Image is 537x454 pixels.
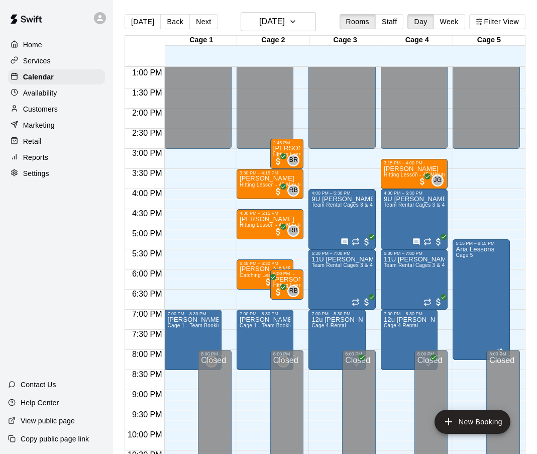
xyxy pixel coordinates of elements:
div: 3:30 PM – 4:15 PM: Nicholas Monahan [237,169,304,199]
div: 3:15 PM – 4:00 PM: Jenni Marshall [381,159,448,189]
span: 10:00 PM [125,430,164,439]
p: Copy public page link [21,434,89,444]
div: Reports [8,150,105,165]
div: 4:00 PM – 5:30 PM [384,191,445,196]
div: Cage 1 [165,36,237,45]
button: Filter View [469,14,525,29]
button: add [435,410,510,434]
div: 4:30 PM – 5:15 PM [240,211,301,216]
span: All customers have paid [434,237,444,247]
span: BR [289,155,298,165]
p: Services [23,56,51,66]
div: Billy Jack Ryan [287,154,299,166]
span: 7:30 PM [130,330,165,338]
a: Marketing [8,118,105,133]
div: 7:00 PM – 8:30 PM: 12u Connors [381,310,438,370]
div: 5:15 PM – 8:15 PM [456,241,506,246]
span: 7:00 PM [130,310,165,318]
button: Day [407,14,434,29]
div: 5:30 PM – 7:00 PM: 11U Mendy Practice [308,249,376,310]
span: Team Rental Cages 3 & 4 [311,202,373,208]
div: 2:45 PM – 3:30 PM: Landon Borenstein [270,139,304,169]
div: 7:00 PM – 8:30 PM: ryan [237,310,293,370]
div: Cage 4 [381,36,453,45]
div: 8:00 PM – 11:59 PM [201,351,229,356]
div: 5:30 PM – 7:00 PM [311,251,373,256]
button: Week [434,14,465,29]
a: Retail [8,134,105,149]
p: Contact Us [21,380,56,390]
div: 5:45 PM – 6:30 PM [240,261,290,266]
span: All customers have paid [423,357,434,368]
span: All customers have paid [352,357,362,368]
div: 7:00 PM – 8:30 PM [384,311,435,316]
span: 4:30 PM [130,209,165,218]
div: Jesse Gassman [432,174,444,187]
svg: Has notes [341,238,349,246]
span: Team Rental Cages 3 & 4 [384,202,445,208]
span: 2:30 PM [130,129,165,137]
a: Calendar [8,69,105,84]
button: Rooms [340,14,376,29]
span: Cage 4 Rental [311,323,346,328]
span: JG [434,175,442,186]
p: Home [23,40,42,50]
span: 9:30 PM [130,410,165,419]
span: 2:00 PM [130,109,165,117]
span: Hitting Lesson - 45 Minutes [384,172,449,177]
div: 8:00 PM – 11:59 PM [273,351,301,356]
button: Next [189,14,218,29]
div: Cage 3 [309,36,381,45]
span: Team Rental Cages 3 & 4 [311,262,373,268]
a: Settings [8,166,105,181]
div: 5:30 PM – 7:00 PM [384,251,445,256]
svg: Has notes [412,238,420,246]
span: All customers have paid [273,287,283,297]
div: 5:15 PM – 8:15 PM: Aria Lessons [453,239,509,360]
div: 6:00 PM – 6:45 PM [273,271,301,276]
div: Cage 5 [453,36,525,45]
p: Reports [23,152,48,162]
span: All customers have paid [434,297,444,307]
a: Customers [8,102,105,117]
span: Jesse Gassman [436,174,444,187]
p: Availability [23,88,57,98]
div: 4:00 PM – 5:30 PM: 9U Mendy - Team Practice [308,189,376,249]
h6: [DATE] [259,15,285,29]
span: 3:00 PM [130,149,165,157]
p: Marketing [23,120,55,130]
span: Cage 5 [456,252,473,258]
span: Hitting Lesson - 45 Minutes [273,283,339,288]
span: Recurring event [423,298,432,306]
span: Team Rental Cages 3 & 4 [384,262,445,268]
div: Rafael Betances [287,285,299,297]
div: 2:45 PM – 3:30 PM [273,140,301,145]
div: 4:00 PM – 5:30 PM: 9U Mendy - Team Practice [381,189,448,249]
span: 6:00 PM [130,269,165,278]
div: 8:00 PM – 11:59 PM [489,351,517,356]
span: All customers have paid [362,237,372,247]
span: Rafael Betances [291,225,299,237]
div: 4:00 PM – 5:30 PM [311,191,373,196]
span: All customers have paid [273,187,283,197]
div: 4:30 PM – 5:15 PM: Maverick Gray [237,209,304,239]
button: Staff [375,14,404,29]
span: 6:30 PM [130,290,165,298]
div: Cage 2 [237,36,309,45]
span: All customers have paid [417,176,427,187]
p: Customers [23,104,58,114]
div: 3:30 PM – 4:15 PM [240,170,301,175]
div: 7:00 PM – 8:30 PM [167,311,218,316]
span: 8:30 PM [130,370,165,379]
span: Cage 1 - Team Booking [240,323,295,328]
span: Hitting Lesson - 45 Minutes [240,222,305,228]
p: Help Center [21,398,59,408]
div: 6:00 PM – 6:45 PM: Jack Leh [270,269,304,300]
div: 7:00 PM – 8:30 PM: 12u Connors [308,310,365,370]
span: Recurring event [423,238,432,246]
a: Services [8,53,105,68]
button: [DATE] [125,14,161,29]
